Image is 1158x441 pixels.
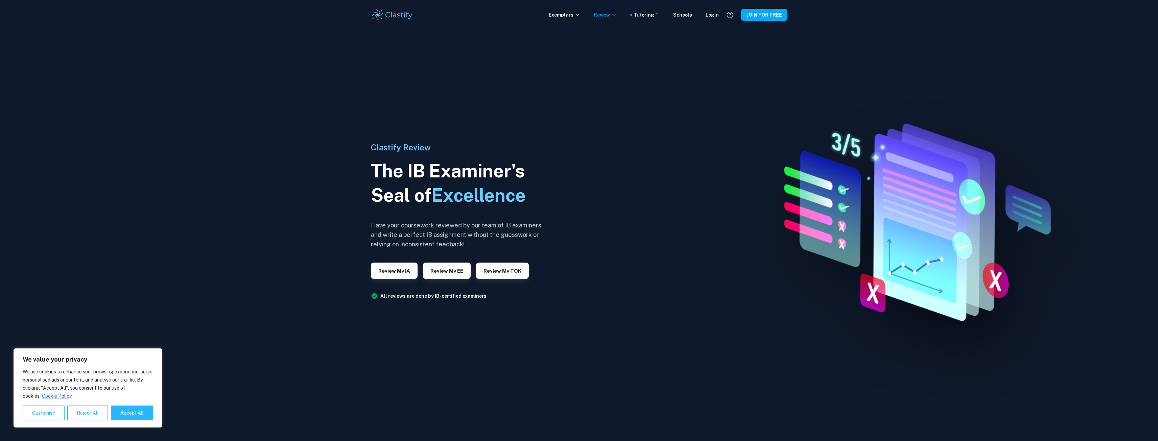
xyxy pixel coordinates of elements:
a: Cookie Policy [42,393,72,399]
p: Exemplars [549,11,580,19]
p: Review [594,11,617,19]
button: Review my EE [423,263,471,279]
button: Help and Feedback [724,9,736,21]
h1: The IB Examiner's Seal of [371,159,547,207]
a: Login [706,11,719,19]
button: Review my IA [371,263,418,279]
h6: Clastify Review [371,141,547,153]
button: Accept All [111,406,153,420]
button: Customise [23,406,65,420]
a: Schools [673,11,692,19]
div: We value your privacy [14,348,162,427]
span: Excellence [431,185,526,206]
button: JOIN FOR FREE [741,9,787,21]
a: All reviews are done by IB-certified examiners [380,293,487,299]
h6: Have your coursework reviewed by our team of IB examiners and write a perfect IB assignment witho... [371,221,547,249]
a: Tutoring [634,11,660,19]
p: We value your privacy [23,356,153,364]
p: We use cookies to enhance your browsing experience, serve personalised ads or content, and analys... [23,368,153,400]
button: Reject All [67,406,108,420]
img: Clastify logo [371,8,414,22]
img: IA Review hero [758,115,1065,326]
button: Review my TOK [476,263,529,279]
